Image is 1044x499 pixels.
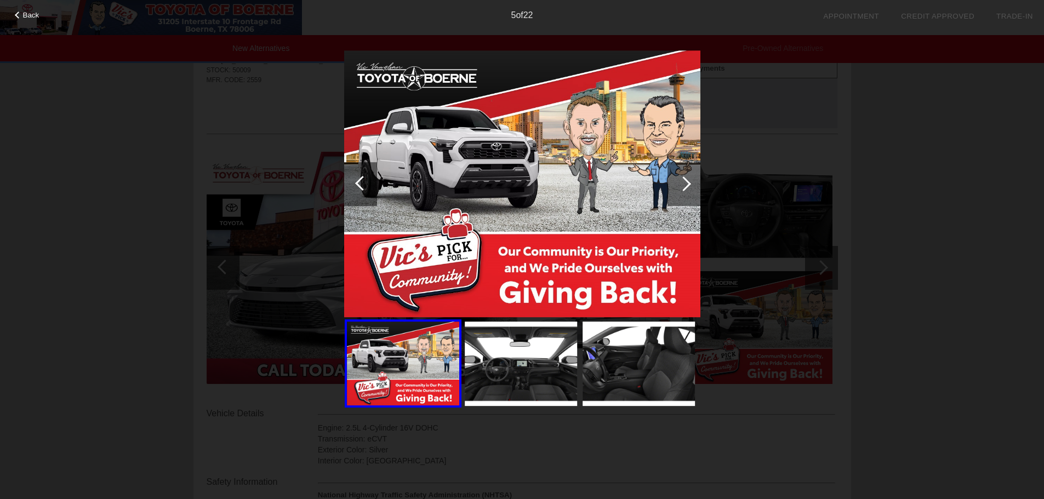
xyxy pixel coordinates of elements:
[465,322,577,406] img: image.aspx
[901,12,974,20] a: Credit Approved
[523,10,533,20] span: 22
[583,322,695,406] img: image.aspx
[344,50,700,318] img: image.aspx
[23,11,39,19] span: Back
[996,12,1033,20] a: Trade-In
[823,12,879,20] a: Appointment
[511,10,516,20] span: 5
